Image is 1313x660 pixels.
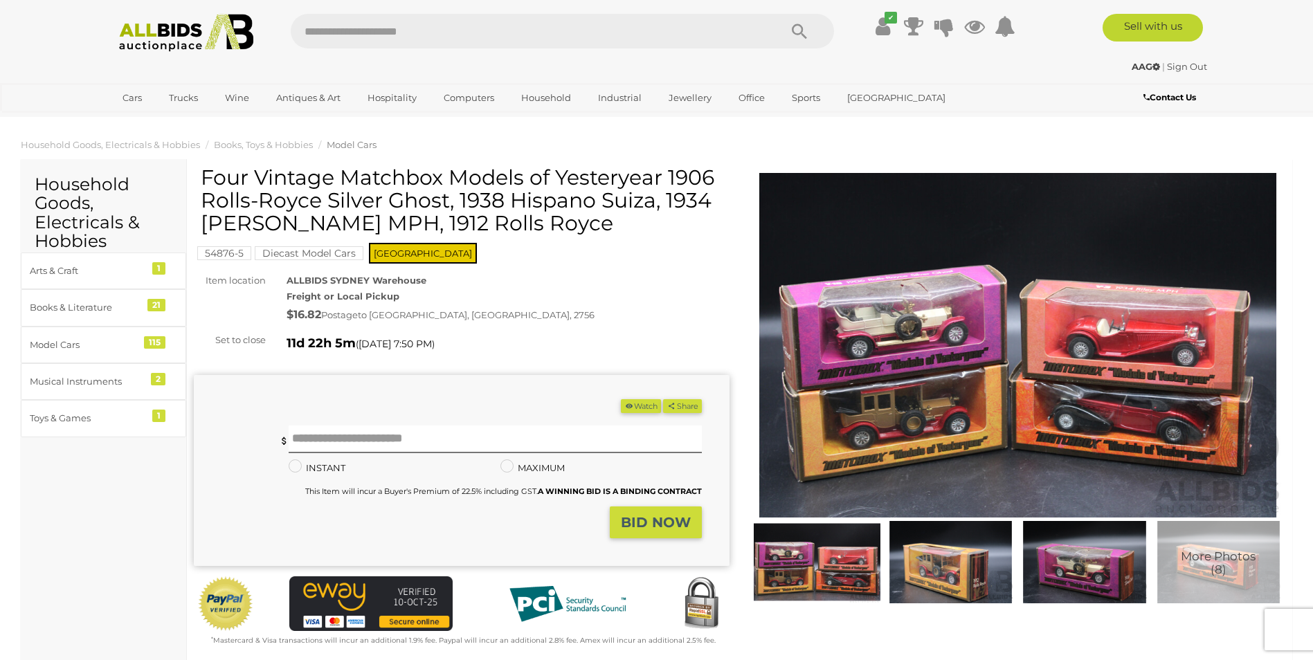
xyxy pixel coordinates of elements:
[21,400,186,437] a: Toys & Games 1
[359,86,426,109] a: Hospitality
[30,374,144,389] div: Musical Instruments
[660,86,721,109] a: Jewellery
[1103,14,1203,42] a: Sell with us
[1167,61,1207,72] a: Sign Out
[1155,521,1282,603] a: More Photos(8)
[369,243,477,264] span: [GEOGRAPHIC_DATA]
[359,338,432,350] span: [DATE] 7:50 PM
[621,514,691,531] strong: BID NOW
[111,14,262,52] img: Allbids.com.au
[147,299,165,311] div: 21
[211,636,716,645] small: Mastercard & Visa transactions will incur an additional 1.9% fee. Paypal will incur an additional...
[30,410,144,426] div: Toys & Games
[305,486,702,496] small: This Item will incur a Buyer's Premium of 22.5% including GST.
[152,262,165,275] div: 1
[1181,551,1256,576] span: More Photos (8)
[783,86,829,109] a: Sports
[750,173,1286,518] img: Four Vintage Matchbox Models of Yesteryear 1906 Rolls-Royce Silver Ghost, 1938 Hispano Suiza, 193...
[30,337,144,353] div: Model Cars
[1132,61,1160,72] strong: AAG
[197,246,251,260] mark: 54876-5
[214,139,313,150] a: Books, Toys & Hobbies
[151,373,165,385] div: 2
[21,139,200,150] a: Household Goods, Electricals & Hobbies
[21,253,186,289] a: Arts & Craft 1
[1155,521,1282,603] img: Four Vintage Matchbox Models of Yesteryear 1906 Rolls-Royce Silver Ghost, 1938 Hispano Suiza, 193...
[114,86,151,109] a: Cars
[327,139,377,150] a: Model Cars
[498,576,637,632] img: PCI DSS compliant
[287,291,399,302] strong: Freight or Local Pickup
[21,363,186,400] a: Musical Instruments 2
[35,175,172,251] h2: Household Goods, Electricals & Hobbies
[435,86,503,109] a: Computers
[887,521,1014,603] img: Four Vintage Matchbox Models of Yesteryear 1906 Rolls-Royce Silver Ghost, 1938 Hispano Suiza, 193...
[197,248,251,259] a: 54876-5
[1162,61,1165,72] span: |
[287,308,321,321] strong: $16.82
[1132,61,1162,72] a: AAG
[589,86,651,109] a: Industrial
[1143,92,1196,102] b: Contact Us
[21,289,186,326] a: Books & Literature 21
[201,166,726,235] h1: Four Vintage Matchbox Models of Yesteryear 1906 Rolls-Royce Silver Ghost, 1938 Hispano Suiza, 193...
[358,309,595,320] span: to [GEOGRAPHIC_DATA], [GEOGRAPHIC_DATA], 2756
[183,273,276,288] div: Item location
[838,86,954,109] a: [GEOGRAPHIC_DATA]
[30,263,144,279] div: Arts & Craft
[730,86,774,109] a: Office
[289,576,453,631] img: eWAY Payment Gateway
[621,399,661,414] button: Watch
[183,332,276,348] div: Set to close
[255,246,363,260] mark: Diecast Model Cars
[152,410,165,422] div: 1
[160,86,207,109] a: Trucks
[673,576,729,632] img: Secured by Rapid SSL
[144,336,165,349] div: 115
[21,327,186,363] a: Model Cars 115
[197,576,254,632] img: Official PayPal Seal
[885,12,897,24] i: ✔
[1021,521,1148,603] img: Four Vintage Matchbox Models of Yesteryear 1906 Rolls-Royce Silver Ghost, 1938 Hispano Suiza, 193...
[610,506,702,539] button: BID NOW
[255,248,363,259] a: Diecast Model Cars
[287,275,426,286] strong: ALLBIDS SYDNEY Warehouse
[500,460,565,476] label: MAXIMUM
[621,399,661,414] li: Watch this item
[267,86,350,109] a: Antiques & Art
[873,14,894,39] a: ✔
[663,399,701,414] button: Share
[754,521,880,603] img: Four Vintage Matchbox Models of Yesteryear 1906 Rolls-Royce Silver Ghost, 1938 Hispano Suiza, 193...
[287,305,730,325] div: Postage
[538,486,702,496] b: A WINNING BID IS A BINDING CONTRACT
[216,86,258,109] a: Wine
[512,86,580,109] a: Household
[30,300,144,315] div: Books & Literature
[765,14,834,48] button: Search
[289,460,345,476] label: INSTANT
[1143,90,1199,105] a: Contact Us
[356,338,435,349] span: ( )
[287,336,356,351] strong: 11d 22h 5m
